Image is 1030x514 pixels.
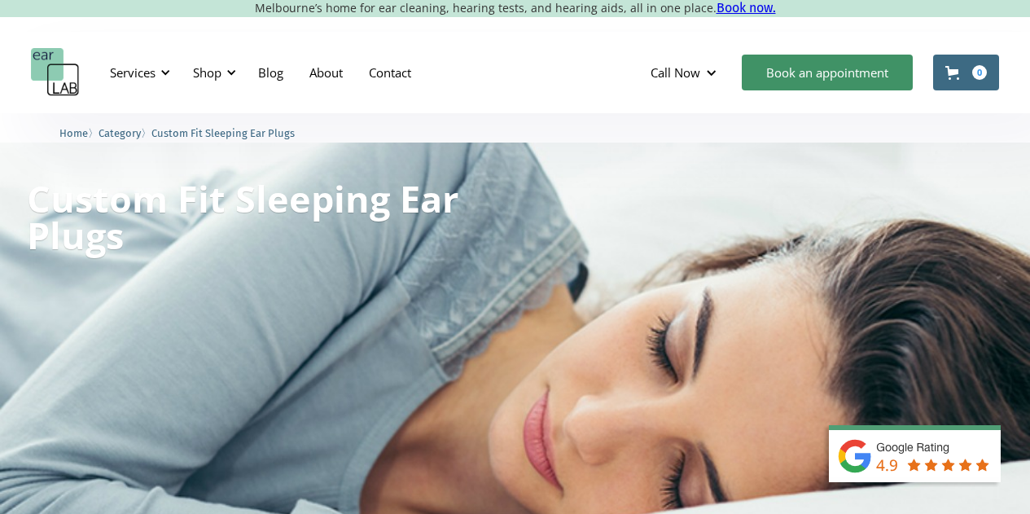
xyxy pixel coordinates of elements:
li: 〉 [59,125,99,142]
a: About [296,49,356,96]
h1: Custom Fit Sleeping Ear Plugs [27,180,460,253]
div: Services [110,64,156,81]
a: Contact [356,49,424,96]
a: Blog [245,49,296,96]
span: Custom Fit Sleeping Ear Plugs [151,127,295,139]
a: Open cart [933,55,999,90]
div: Shop [183,48,241,97]
span: Category [99,127,141,139]
a: Custom Fit Sleeping Ear Plugs [151,125,295,140]
a: home [31,48,80,97]
a: Category [99,125,141,140]
li: 〉 [99,125,151,142]
div: Shop [193,64,221,81]
a: Home [59,125,88,140]
a: Book an appointment [742,55,913,90]
div: Call Now [651,64,700,81]
div: Call Now [638,48,734,97]
div: Services [100,48,175,97]
div: 0 [972,65,987,80]
span: Home [59,127,88,139]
